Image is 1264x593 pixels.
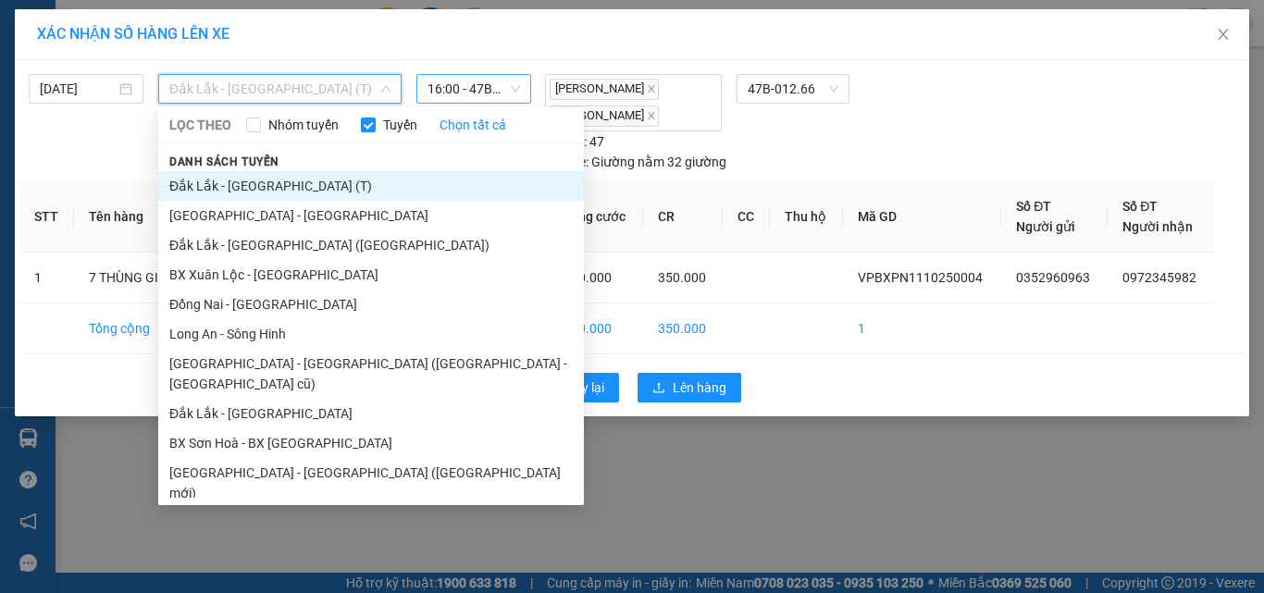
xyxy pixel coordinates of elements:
[723,181,770,253] th: CC
[1016,219,1075,234] span: Người gửi
[643,181,723,253] th: CR
[1122,219,1193,234] span: Người nhận
[19,181,74,253] th: STT
[550,79,659,100] span: [PERSON_NAME]
[1216,27,1231,42] span: close
[261,115,346,135] span: Nhóm tuyến
[158,458,584,508] li: [GEOGRAPHIC_DATA] - [GEOGRAPHIC_DATA] ([GEOGRAPHIC_DATA] mới)
[858,270,983,285] span: VPBXPN1110250004
[376,115,425,135] span: Tuyến
[158,230,584,260] li: Đắk Lắk - [GEOGRAPHIC_DATA] ([GEOGRAPHIC_DATA])
[673,377,726,398] span: Lên hàng
[564,270,612,285] span: 350.000
[158,154,291,170] span: Danh sách tuyến
[843,303,1001,354] td: 1
[647,111,656,120] span: close
[658,270,706,285] span: 350.000
[748,75,838,103] span: 47B-012.66
[843,181,1001,253] th: Mã GD
[1122,199,1158,214] span: Số ĐT
[428,75,520,103] span: 16:00 - 47B-012.66
[74,253,191,303] td: 7 THÙNG GIẤY
[158,428,584,458] li: BX Sơn Hoà - BX [GEOGRAPHIC_DATA]
[545,152,726,172] div: Giường nằm 32 giường
[440,115,506,135] a: Chọn tất cả
[380,83,391,94] span: down
[549,303,643,354] td: 350.000
[549,181,643,253] th: Tổng cước
[74,181,191,253] th: Tên hàng
[169,115,231,135] span: LỌC THEO
[40,79,116,99] input: 11/10/2025
[1122,270,1196,285] span: 0972345982
[1016,270,1090,285] span: 0352960963
[647,84,656,93] span: close
[158,290,584,319] li: Đồng Nai - [GEOGRAPHIC_DATA]
[74,303,191,354] td: Tổng cộng
[169,75,390,103] span: Đắk Lắk - Sài Gòn (T)
[158,171,584,201] li: Đắk Lắk - [GEOGRAPHIC_DATA] (T)
[770,181,843,253] th: Thu hộ
[19,253,74,303] td: 1
[37,25,229,43] span: XÁC NHẬN SỐ HÀNG LÊN XE
[158,319,584,349] li: Long An - Sông Hinh
[158,260,584,290] li: BX Xuân Lộc - [GEOGRAPHIC_DATA]
[643,303,723,354] td: 350.000
[652,381,665,396] span: upload
[638,373,741,402] button: uploadLên hàng
[550,105,659,127] span: [PERSON_NAME]
[1197,9,1249,61] button: Close
[158,399,584,428] li: Đắk Lắk - [GEOGRAPHIC_DATA]
[158,201,584,230] li: [GEOGRAPHIC_DATA] - [GEOGRAPHIC_DATA]
[1016,199,1051,214] span: Số ĐT
[158,349,584,399] li: [GEOGRAPHIC_DATA] - [GEOGRAPHIC_DATA] ([GEOGRAPHIC_DATA] - [GEOGRAPHIC_DATA] cũ)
